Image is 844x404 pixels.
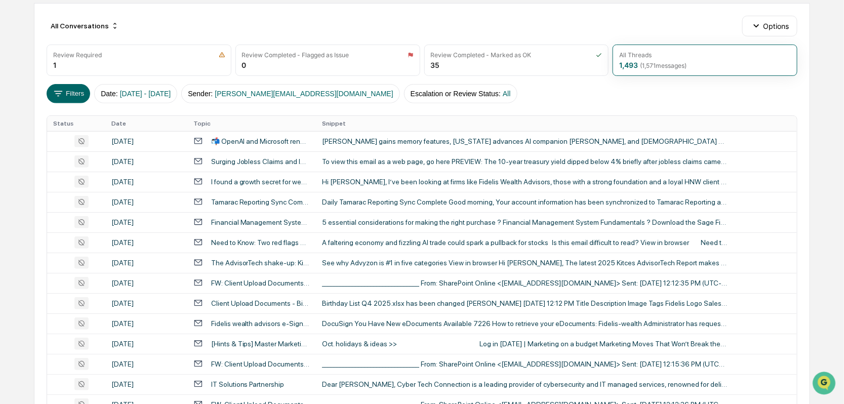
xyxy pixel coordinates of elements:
div: [PERSON_NAME] gains memory features, [US_STATE] advances AI companion [PERSON_NAME], and [DEMOGRA... [322,137,727,145]
div: Client Upload Documents - Birthday List Q4 2025.xlsx [211,299,310,307]
th: Status [47,116,105,131]
div: Start new chat [34,77,166,88]
div: A faltering economy and fizzling AI trade could spark a pullback for stocks Is this email difficu... [322,238,727,247]
div: [DATE] [111,198,181,206]
iframe: Open customer support [812,371,839,398]
span: Data Lookup [20,147,64,157]
button: Sender:[PERSON_NAME][EMAIL_ADDRESS][DOMAIN_NAME] [181,84,399,103]
div: Review Required [53,51,102,59]
span: Preclearance [20,128,65,138]
button: Options [742,16,797,36]
div: FW: Client Upload Documents - Birthday List Q4 2025.xlsx [211,360,310,368]
div: See why Advyzon is #1 in five categories View in browser Hi [PERSON_NAME], The latest 2025 Kitces... [322,259,727,267]
th: Date [105,116,187,131]
span: ( 1,571 messages) [640,62,687,69]
div: [Hints & Tips] Master Marketing on a Budget [211,340,310,348]
div: 0 [242,61,247,69]
div: I found a growth secret for wealth managers [211,178,310,186]
img: icon [408,52,414,58]
div: [DATE] [111,218,181,226]
div: ________________________________ From: SharePoint Online <[EMAIL_ADDRESS][DOMAIN_NAME]> Sent: [DA... [322,360,727,368]
th: Topic [187,116,316,131]
div: Review Completed - Flagged as Issue [242,51,349,59]
div: [DATE] [111,360,181,368]
div: All Threads [619,51,652,59]
div: [DATE] [111,319,181,328]
div: Hi [PERSON_NAME], I’ve been looking at firms like Fidelis Wealth Advisors, those with a strong fo... [322,178,727,186]
div: IT Solutions Partnership [211,380,285,388]
div: Birthday List Q4 2025.xlsx has been changed [PERSON_NAME] [DATE] 12:12 PM Title Description Image... [322,299,727,307]
div: 🖐️ [10,129,18,137]
div: [DATE] [111,238,181,247]
div: Dear [PERSON_NAME], Cyber Tech Connection is a leading provider of cybersecurity and IT managed s... [322,380,727,388]
img: icon [219,52,225,58]
div: Surging Jobless Claims and In Line CPI validate our Bullish rate Outlook [211,157,310,166]
div: Fidelis wealth advisors e-Sign Request REFID: lejimqtkvhGtdk3I [211,319,310,328]
div: To view this email as a web page, go here PREVIEW: The 10-year treasury yield dipped below 4% bri... [322,157,727,166]
div: 🔎 [10,148,18,156]
a: 🖐️Preclearance [6,124,69,142]
span: [DATE] - [DATE] [120,90,171,98]
img: 1746055101610-c473b297-6a78-478c-a979-82029cc54cd1 [10,77,28,96]
a: 🗄️Attestations [69,124,130,142]
div: [DATE] [111,340,181,348]
div: We're available if you need us! [34,88,128,96]
div: 1 [53,61,56,69]
div: [DATE] [111,137,181,145]
div: Oct. holidays & ideas >> ͏ ‌ ­ ͏ ‌ ­ ͏ ‌ ­ ͏ ‌ ­ ͏ ‌ ­ ͏ ‌ ­ ͏ ‌ ­ ͏ ‌ ­ Log in [DATE] | Marketin... [322,340,727,348]
div: [DATE] [111,157,181,166]
a: Powered byPylon [71,171,123,179]
div: DocuSign You Have New eDocuments Available 7226 How to retrieve your eDocuments: Fidelis-wealth A... [322,319,727,328]
button: Date:[DATE] - [DATE] [94,84,177,103]
div: [DATE] [111,178,181,186]
div: Financial Management Systems Buyer's Guide [211,218,310,226]
span: All [503,90,511,98]
div: Need to Know: Two red flags have BCA analyst ready to press 'eject' from the stock market [211,238,310,247]
div: The AdvisorTech shake-up: Kitces Report highlights [211,259,310,267]
div: 5 essential considerations for making the right purchase ? Financial Management System Fundamenta... [322,218,727,226]
div: 35 [431,61,440,69]
div: Daily Tamarac Reporting Sync Complete Good morning, Your account information has been synchronize... [322,198,727,206]
span: [PERSON_NAME][EMAIL_ADDRESS][DOMAIN_NAME] [215,90,393,98]
div: All Conversations [47,18,123,34]
button: Filters [47,84,91,103]
p: How can we help? [10,21,184,37]
div: [DATE] [111,380,181,388]
button: Escalation or Review Status:All [404,84,517,103]
div: Tamarac Reporting Sync Complete - [DATE] - FidelisWealth [211,198,310,206]
th: Snippet [316,116,797,131]
div: 1,493 [619,61,687,69]
div: [DATE] [111,279,181,287]
div: [DATE] [111,259,181,267]
div: Review Completed - Marked as OK [431,51,532,59]
button: Start new chat [172,80,184,93]
span: Pylon [101,172,123,179]
div: [DATE] [111,299,181,307]
img: icon [596,52,602,58]
div: ________________________________ From: SharePoint Online <[EMAIL_ADDRESS][DOMAIN_NAME]> Sent: [DA... [322,279,727,287]
a: 🔎Data Lookup [6,143,68,161]
div: 📬 OpenAI and Microsoft renew partnership [211,137,310,145]
div: 🗄️ [73,129,82,137]
div: FW: Client Upload Documents - Birthday List Q4 2025.xlsx [211,279,310,287]
span: Attestations [84,128,126,138]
